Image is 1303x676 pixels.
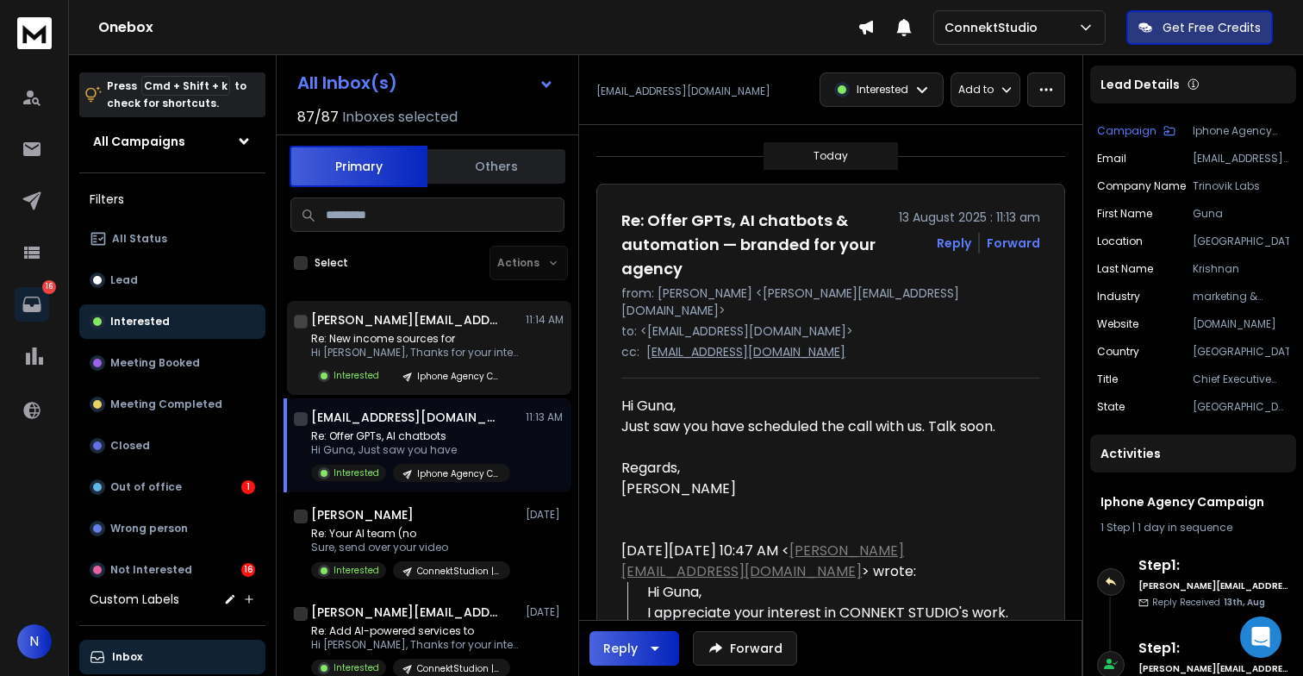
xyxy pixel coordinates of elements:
[693,631,797,666] button: Forward
[311,638,518,652] p: Hi [PERSON_NAME], Thanks for your interest.
[79,387,265,422] button: Meeting Completed
[79,429,265,463] button: Closed
[1097,124,1156,138] p: Campaign
[311,604,501,621] h1: [PERSON_NAME][EMAIL_ADDRESS][DOMAIN_NAME]
[110,397,222,411] p: Meeting Completed
[110,522,188,535] p: Wrong person
[1090,435,1296,473] div: Activities
[417,662,500,675] p: ConnektStudion | 10x Freelancing
[79,346,265,380] button: Meeting Booked
[1097,124,1175,138] button: Campaign
[958,83,994,97] p: Add to
[1097,400,1125,414] p: State
[1138,520,1232,535] span: 1 day in sequence
[1193,400,1289,414] p: [GEOGRAPHIC_DATA] of [GEOGRAPHIC_DATA]
[589,631,679,666] button: Reply
[1100,521,1286,535] div: |
[311,332,518,346] p: Re: New income sources for
[1152,596,1265,609] p: Reply Received
[17,624,52,659] button: N
[621,541,904,581] a: [PERSON_NAME][EMAIL_ADDRESS][DOMAIN_NAME]
[814,149,848,163] p: Today
[1240,617,1281,658] div: Open Intercom Messenger
[110,315,170,329] p: Interested
[1100,520,1130,535] span: 1 Step
[110,273,138,287] p: Lead
[526,313,564,327] p: 11:14 AM
[621,343,639,360] p: cc:
[1097,345,1139,359] p: Country
[621,285,1040,319] p: from: [PERSON_NAME] <[PERSON_NAME][EMAIL_ADDRESS][DOMAIN_NAME]>
[1138,662,1289,675] h6: [PERSON_NAME][EMAIL_ADDRESS][DOMAIN_NAME]
[315,256,348,270] label: Select
[1097,235,1143,248] p: location
[334,564,379,577] p: Interested
[110,563,192,577] p: Not Interested
[1097,179,1186,193] p: Company Name
[1193,372,1289,386] p: Chief Executive Officer
[1193,152,1289,166] p: [EMAIL_ADDRESS][DOMAIN_NAME]
[79,304,265,339] button: Interested
[284,66,568,100] button: All Inbox(s)
[1193,124,1289,138] p: Iphone Agency Campaign
[107,78,246,112] p: Press to check for shortcuts.
[311,311,501,329] h1: [PERSON_NAME][EMAIL_ADDRESS][DOMAIN_NAME]
[1163,19,1261,36] p: Get Free Credits
[79,263,265,297] button: Lead
[15,287,49,322] a: 16
[1193,235,1289,248] p: [GEOGRAPHIC_DATA]
[1097,290,1140,304] p: industry
[112,232,167,246] p: All Status
[334,369,379,382] p: Interested
[945,19,1044,36] p: ConnektStudio
[110,480,182,494] p: Out of office
[1224,596,1265,609] span: 13th, Aug
[621,541,1026,582] div: [DATE][DATE] 10:47 AM < > wrote:
[112,650,142,664] p: Inbox
[526,508,564,522] p: [DATE]
[311,506,414,523] h1: [PERSON_NAME]
[110,356,200,370] p: Meeting Booked
[1126,10,1273,45] button: Get Free Credits
[899,209,1040,226] p: 13 August 2025 : 11:13 am
[297,107,339,128] span: 87 / 87
[1193,207,1289,221] p: Guna
[1138,579,1289,592] h6: [PERSON_NAME][EMAIL_ADDRESS][DOMAIN_NAME]
[417,565,500,578] p: ConnektStudion | 10x Freelancing
[1097,372,1118,386] p: title
[79,187,265,211] h3: Filters
[290,146,427,187] button: Primary
[621,396,1026,416] div: Hi Guna,
[1138,638,1289,659] h6: Step 1 :
[311,443,510,457] p: Hi Guna, Just saw you have
[1138,555,1289,576] h6: Step 1 :
[141,76,230,96] span: Cmd + Shift + k
[334,661,379,674] p: Interested
[1193,317,1289,331] p: [DOMAIN_NAME]
[342,107,458,128] h3: Inboxes selected
[857,83,908,97] p: Interested
[621,416,1026,499] div: Just saw you have scheduled the call with us. Talk soon. Regards, [PERSON_NAME]
[621,209,888,281] h1: Re: Offer GPTs, AI chatbots & automation — branded for your agency
[297,74,397,91] h1: All Inbox(s)
[1100,493,1286,510] h1: Iphone Agency Campaign
[241,563,255,577] div: 16
[311,409,501,426] h1: [EMAIL_ADDRESS][DOMAIN_NAME]
[596,84,770,98] p: [EMAIL_ADDRESS][DOMAIN_NAME]
[79,511,265,546] button: Wrong person
[311,429,510,443] p: Re: Offer GPTs, AI chatbots
[417,370,500,383] p: Iphone Agency Campaign
[526,410,564,424] p: 11:13 AM
[311,624,518,638] p: Re: Add AI-powered services to
[603,640,638,657] div: Reply
[79,470,265,504] button: Out of office1
[1100,76,1180,93] p: Lead Details
[42,280,56,294] p: 16
[90,591,179,608] h3: Custom Labels
[646,343,845,360] p: [EMAIL_ADDRESS][DOMAIN_NAME]
[1193,345,1289,359] p: [GEOGRAPHIC_DATA]
[1193,179,1289,193] p: Trinovik Labs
